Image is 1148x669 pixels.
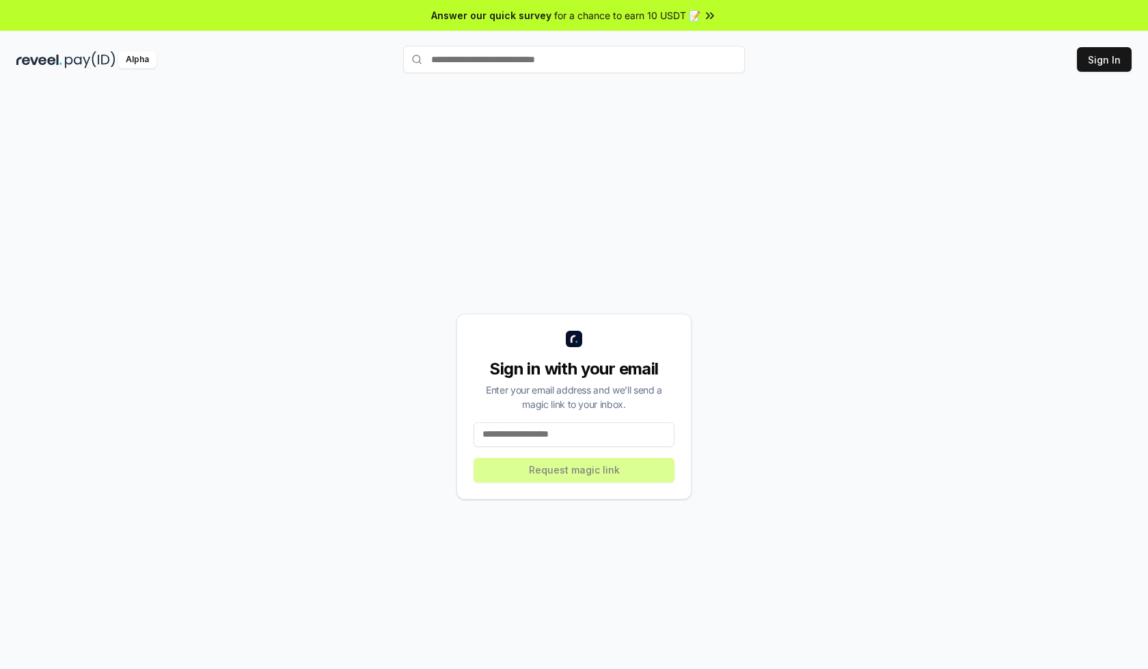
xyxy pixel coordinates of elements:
[16,51,62,68] img: reveel_dark
[431,8,551,23] span: Answer our quick survey
[474,383,674,411] div: Enter your email address and we’ll send a magic link to your inbox.
[1077,47,1132,72] button: Sign In
[474,358,674,380] div: Sign in with your email
[65,51,115,68] img: pay_id
[566,331,582,347] img: logo_small
[118,51,156,68] div: Alpha
[554,8,700,23] span: for a chance to earn 10 USDT 📝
